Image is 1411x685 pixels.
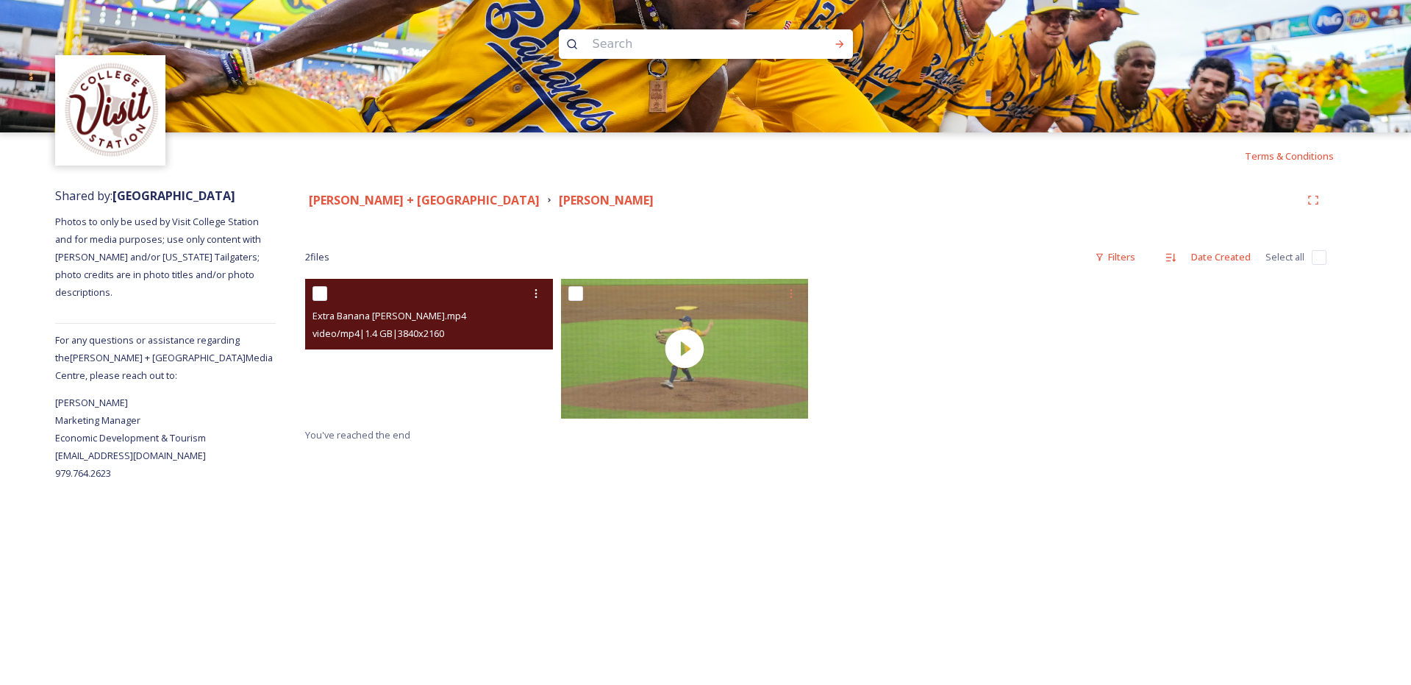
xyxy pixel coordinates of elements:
[1265,250,1304,264] span: Select all
[55,188,235,204] span: Shared by:
[305,428,410,441] span: You've reached the end
[561,279,809,419] img: thumbnail
[309,192,540,208] strong: [PERSON_NAME] + [GEOGRAPHIC_DATA]
[55,396,206,480] span: [PERSON_NAME] Marketing Manager Economic Development & Tourism [EMAIL_ADDRESS][DOMAIN_NAME] 979.7...
[312,327,444,340] span: video/mp4 | 1.4 GB | 3840 x 2160
[1245,149,1334,163] span: Terms & Conditions
[112,188,235,204] strong: [GEOGRAPHIC_DATA]
[1245,147,1356,165] a: Terms & Conditions
[305,250,329,264] span: 2 file s
[55,333,273,382] span: For any questions or assistance regarding the [PERSON_NAME] + [GEOGRAPHIC_DATA] Media Centre, ple...
[1087,243,1143,271] div: Filters
[1184,243,1258,271] div: Date Created
[312,309,466,322] span: Extra Banana [PERSON_NAME].mp4
[57,57,164,164] img: CollegeStation_Visit_Bug_Color.png
[559,192,654,208] strong: [PERSON_NAME]
[585,28,787,60] input: Search
[55,215,263,299] span: Photos to only be used by Visit College Station and for media purposes; use only content with [PE...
